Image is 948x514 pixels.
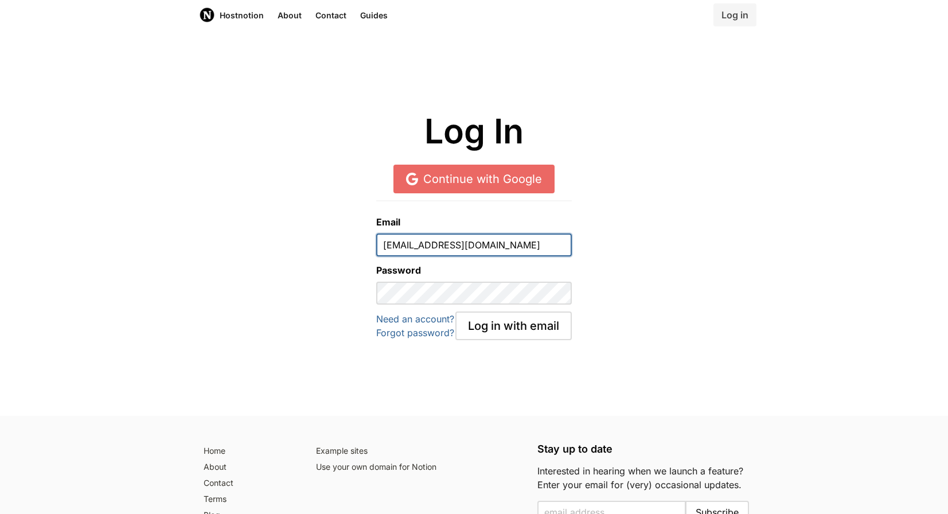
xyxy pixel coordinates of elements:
button: Log in with email [455,311,572,340]
h5: Stay up to date [537,443,750,455]
a: Log in [713,3,756,26]
a: Contact [199,476,298,492]
p: Interested in hearing when we launch a feature? Enter your email for (very) occasional updates. [537,464,750,492]
a: Need an account? [376,313,454,325]
a: Forgot password? [376,327,454,338]
label: Email [376,215,572,229]
a: Use your own domain for Notion [311,460,524,476]
img: Host Notion logo [199,7,215,23]
a: Home [199,443,298,460]
a: About [199,460,298,476]
h1: Log In [199,112,750,151]
a: Terms [199,492,298,508]
label: Password [376,263,572,277]
a: Continue with Google [393,165,555,193]
a: Example sites [311,443,524,460]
